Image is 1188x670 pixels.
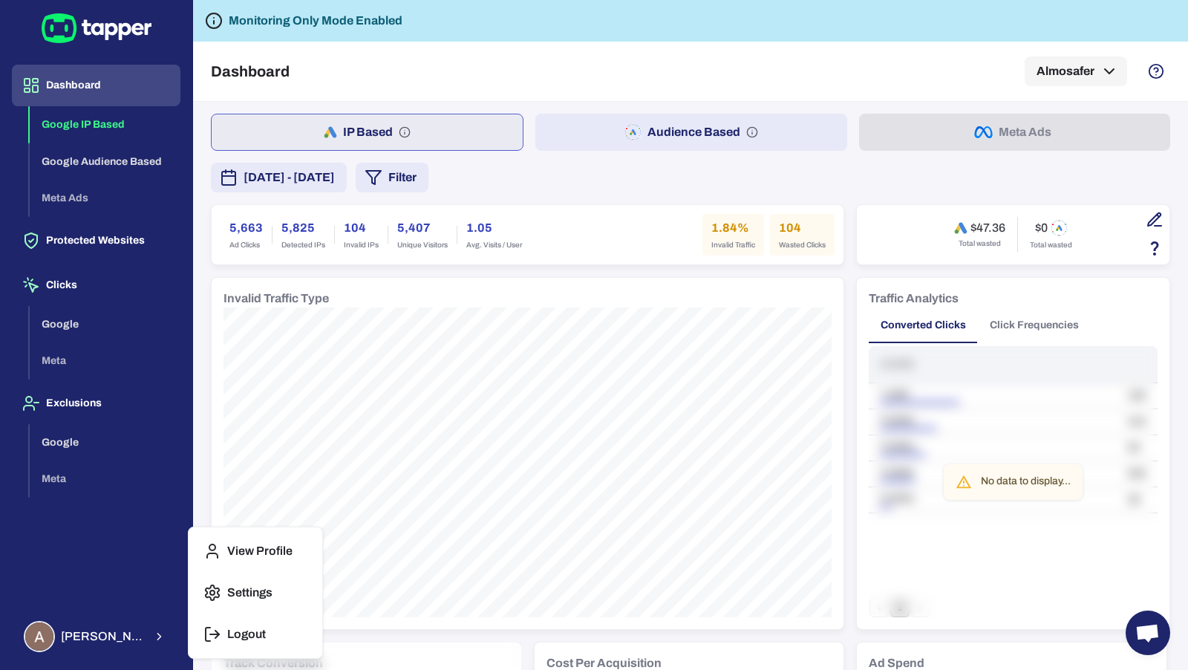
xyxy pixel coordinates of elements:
[195,617,316,652] button: Logout
[227,627,266,642] p: Logout
[227,585,272,600] p: Settings
[195,533,316,569] button: View Profile
[227,544,293,559] p: View Profile
[195,575,316,611] button: Settings
[1126,611,1170,655] div: Open chat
